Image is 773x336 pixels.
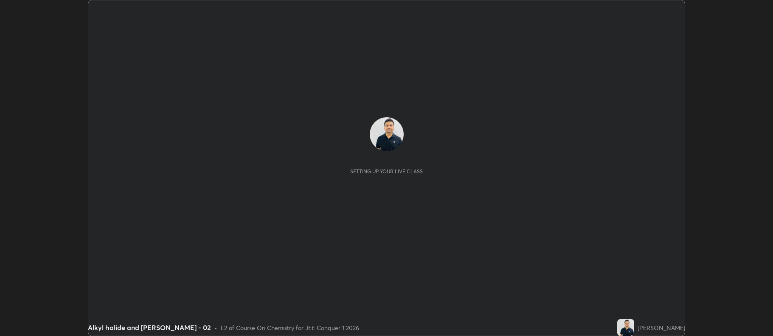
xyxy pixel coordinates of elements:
div: Alkyl halide and [PERSON_NAME] - 02 [88,322,211,333]
img: e927d30ab56544b1a8df2beb4b11d745.jpg [617,319,634,336]
div: • [214,323,217,332]
img: e927d30ab56544b1a8df2beb4b11d745.jpg [370,117,404,151]
div: L2 of Course On Chemistry for JEE Conquer 1 2026 [221,323,359,332]
div: Setting up your live class [350,168,423,175]
div: [PERSON_NAME] [638,323,685,332]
